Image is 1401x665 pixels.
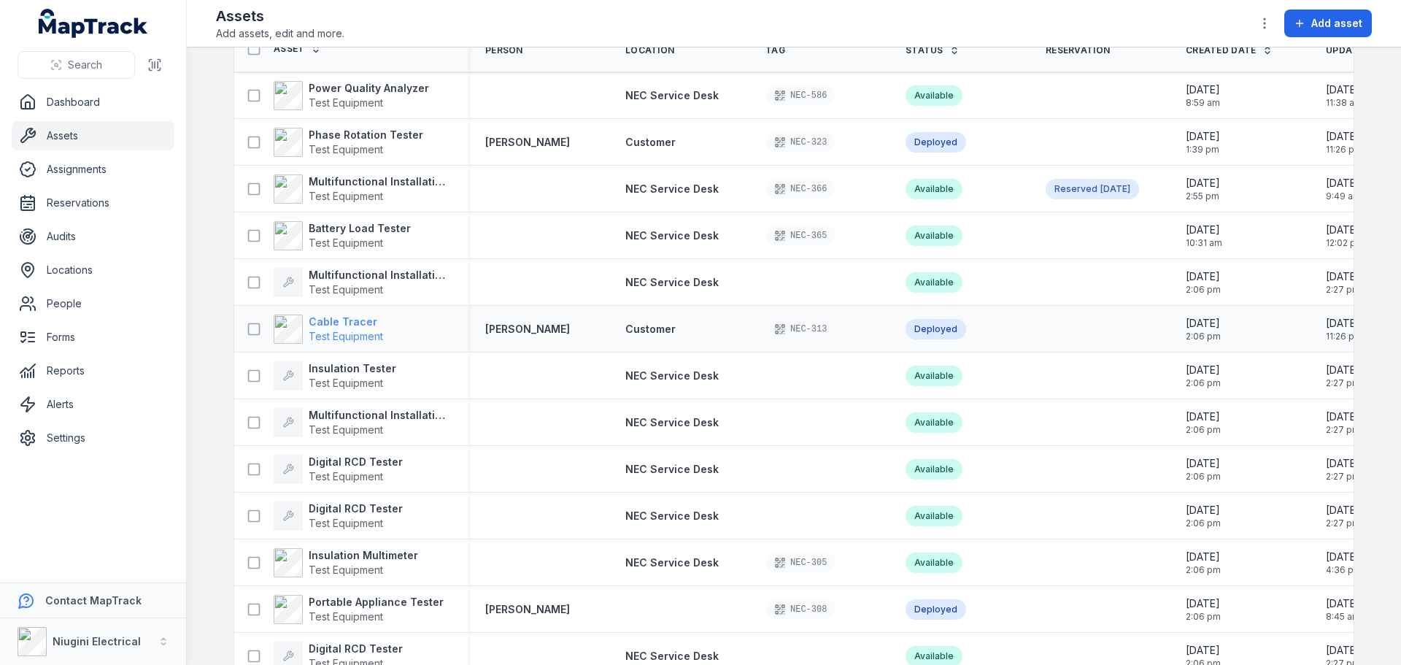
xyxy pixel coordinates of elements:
span: [DATE] [1186,176,1220,191]
a: Battery Load TesterTest Equipment [274,221,411,250]
span: 2:27 pm [1326,284,1360,296]
div: Available [906,459,962,480]
a: Multifunctional Installation TesterTest Equipment [274,268,450,297]
span: [DATE] [1186,503,1221,518]
a: Assets [12,121,174,150]
a: Dashboard [12,88,174,117]
span: [DATE] [1326,316,1362,331]
span: [DATE] [1100,183,1130,194]
div: Available [906,85,962,106]
span: NEC Service Desk [625,556,719,569]
strong: Portable Appliance Tester [309,595,444,610]
span: [DATE] [1326,456,1360,471]
time: 8/6/2025, 9:49:38 AM [1326,176,1361,202]
a: Locations [12,255,174,285]
a: NEC Service Desk [625,415,719,430]
span: [DATE] [1326,503,1360,518]
span: 11:26 pm [1326,144,1362,155]
span: Add asset [1311,16,1362,31]
time: 9/5/2025, 8:45:19 AM [1326,596,1360,623]
span: 2:27 pm [1326,471,1360,483]
a: Power Quality AnalyzerTest Equipment [274,81,429,110]
a: NEC Service Desk [625,649,719,664]
time: 4/15/2025, 2:27:20 PM [1326,410,1360,436]
a: Digital RCD TesterTest Equipment [274,501,403,531]
time: 4/15/2025, 2:27:20 PM [1326,363,1360,389]
button: Search [18,51,135,79]
a: Asset [274,43,321,55]
span: Test Equipment [309,283,383,296]
span: 11:26 pm [1326,331,1362,342]
time: 8/14/2025, 12:00:00 AM [1100,183,1130,195]
span: NEC Service Desk [625,276,719,288]
div: Available [906,179,962,199]
a: Status [906,45,960,56]
time: 2/10/2025, 2:06:57 PM [1186,410,1221,436]
a: [PERSON_NAME] [485,602,570,617]
a: Multifunctional Installation TesterTest Equipment [274,408,450,437]
span: 2:06 pm [1186,611,1221,623]
span: [DATE] [1186,129,1220,144]
div: Available [906,412,962,433]
div: Available [906,506,962,526]
time: 8/22/2025, 12:02:09 PM [1326,223,1364,249]
span: Add assets, edit and more. [216,26,344,41]
a: Portable Appliance TesterTest Equipment [274,595,444,624]
strong: Multifunctional Installation Tester [309,408,450,423]
span: Created Date [1186,45,1257,56]
span: 12:02 pm [1326,237,1364,249]
span: Tag [765,45,785,56]
span: 2:06 pm [1186,518,1221,529]
a: Reports [12,356,174,385]
time: 2/10/2025, 2:06:57 PM [1186,596,1221,623]
time: 7/21/2025, 11:26:02 PM [1326,316,1362,342]
span: Search [68,58,102,72]
span: 1:39 pm [1186,144,1220,155]
span: NEC Service Desk [625,463,719,475]
div: NEC-586 [765,85,835,106]
time: 2/10/2025, 2:06:57 PM [1186,316,1221,342]
span: [DATE] [1186,410,1221,424]
strong: Multifunctional Installation Tester [309,268,450,282]
a: Cable TracerTest Equipment [274,315,383,344]
div: Available [906,553,962,573]
span: [DATE] [1326,643,1360,658]
div: NEC-366 [765,179,835,199]
a: NEC Service Desk [625,228,719,243]
span: 2:06 pm [1186,377,1221,389]
span: [DATE] [1186,269,1221,284]
span: [DATE] [1186,316,1221,331]
span: Test Equipment [309,423,383,436]
time: 7/22/2025, 11:38:59 AM [1326,82,1362,109]
a: Forms [12,323,174,352]
time: 9/4/2025, 4:36:26 PM [1326,550,1362,576]
time: 2/10/2025, 2:06:57 PM [1186,269,1221,296]
time: 3/11/2025, 2:55:38 PM [1186,176,1220,202]
strong: Insulation Tester [309,361,396,376]
a: NEC Service Desk [625,369,719,383]
span: NEC Service Desk [625,182,719,195]
span: 2:06 pm [1186,284,1221,296]
span: Updated Date [1326,45,1398,56]
span: 9:49 am [1326,191,1361,202]
time: 4/15/2025, 2:27:20 PM [1326,269,1360,296]
span: [DATE] [1326,269,1360,284]
span: NEC Service Desk [625,650,719,662]
strong: Digital RCD Tester [309,501,403,516]
span: 8:59 am [1186,97,1220,109]
a: Insulation TesterTest Equipment [274,361,396,391]
span: Test Equipment [309,377,383,389]
a: NEC Service Desk [625,556,719,570]
span: 10:31 am [1186,237,1222,249]
strong: [PERSON_NAME] [485,322,570,337]
div: NEC-365 [765,226,835,246]
div: NEC-308 [765,599,835,620]
span: Test Equipment [309,190,383,202]
a: Assignments [12,155,174,184]
a: [PERSON_NAME] [485,135,570,150]
time: 4/15/2025, 1:39:28 PM [1186,129,1220,155]
span: NEC Service Desk [625,510,719,522]
span: Customer [625,136,676,148]
span: Test Equipment [309,330,383,342]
